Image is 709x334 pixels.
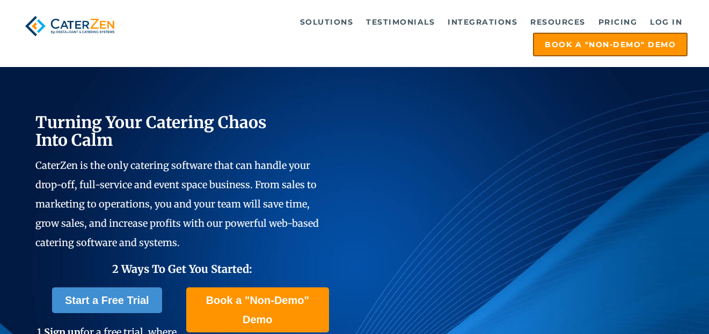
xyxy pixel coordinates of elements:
[593,11,643,33] a: Pricing
[613,292,697,322] iframe: Help widget launcher
[361,11,440,33] a: Testimonials
[295,11,359,33] a: Solutions
[135,11,688,56] div: Navigation Menu
[52,287,162,313] a: Start a Free Trial
[35,112,267,150] span: Turning Your Catering Chaos Into Calm
[112,262,252,276] span: 2 Ways To Get You Started:
[645,11,688,33] a: Log in
[21,11,118,41] img: caterzen
[186,287,330,332] a: Book a "Non-Demo" Demo
[442,11,523,33] a: Integrations
[35,159,319,249] span: CaterZen is the only catering software that can handle your drop-off, full-service and event spac...
[525,11,591,33] a: Resources
[533,33,688,56] a: Book a "Non-Demo" Demo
